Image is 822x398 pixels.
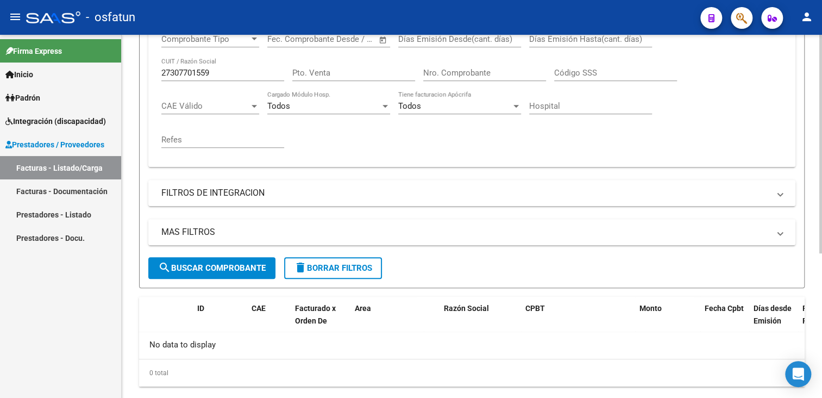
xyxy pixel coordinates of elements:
input: Fecha inicio [267,34,311,44]
datatable-header-cell: Monto [635,297,700,345]
button: Buscar Comprobante [148,257,275,279]
datatable-header-cell: ID [193,297,247,345]
span: Todos [398,101,421,111]
mat-icon: search [158,261,171,274]
datatable-header-cell: Fecha Cpbt [700,297,749,345]
mat-panel-title: FILTROS DE INTEGRACION [161,187,769,199]
span: - osfatun [86,5,135,29]
mat-icon: delete [294,261,307,274]
span: Buscar Comprobante [158,263,266,273]
span: CPBT [525,304,545,313]
mat-expansion-panel-header: FILTROS DE INTEGRACION [148,180,795,206]
datatable-header-cell: Días desde Emisión [749,297,798,345]
span: Borrar Filtros [294,263,372,273]
mat-icon: menu [9,10,22,23]
datatable-header-cell: CPBT [521,297,635,345]
datatable-header-cell: CAE [247,297,291,345]
span: CAE Válido [161,101,249,111]
datatable-header-cell: Facturado x Orden De [291,297,350,345]
button: Open calendar [377,34,390,46]
span: Prestadores / Proveedores [5,139,104,151]
div: Open Intercom Messenger [785,361,811,387]
span: CAE [252,304,266,313]
span: Monto [639,304,662,313]
div: No data to display [139,332,804,359]
span: Integración (discapacidad) [5,115,106,127]
input: Fecha fin [321,34,374,44]
span: Comprobante Tipo [161,34,249,44]
span: Area [355,304,371,313]
mat-panel-title: MAS FILTROS [161,226,769,238]
span: Fecha Cpbt [705,304,744,313]
span: Razón Social [444,304,489,313]
span: Todos [267,101,290,111]
datatable-header-cell: Area [350,297,424,345]
button: Borrar Filtros [284,257,382,279]
datatable-header-cell: Razón Social [440,297,521,345]
span: Padrón [5,92,40,104]
mat-expansion-panel-header: MAS FILTROS [148,219,795,245]
span: Días desde Emisión [754,304,792,325]
span: Facturado x Orden De [295,304,336,325]
span: Firma Express [5,45,62,57]
span: Inicio [5,69,33,80]
div: 0 total [139,359,805,387]
span: ID [197,304,204,313]
mat-icon: person [800,10,813,23]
